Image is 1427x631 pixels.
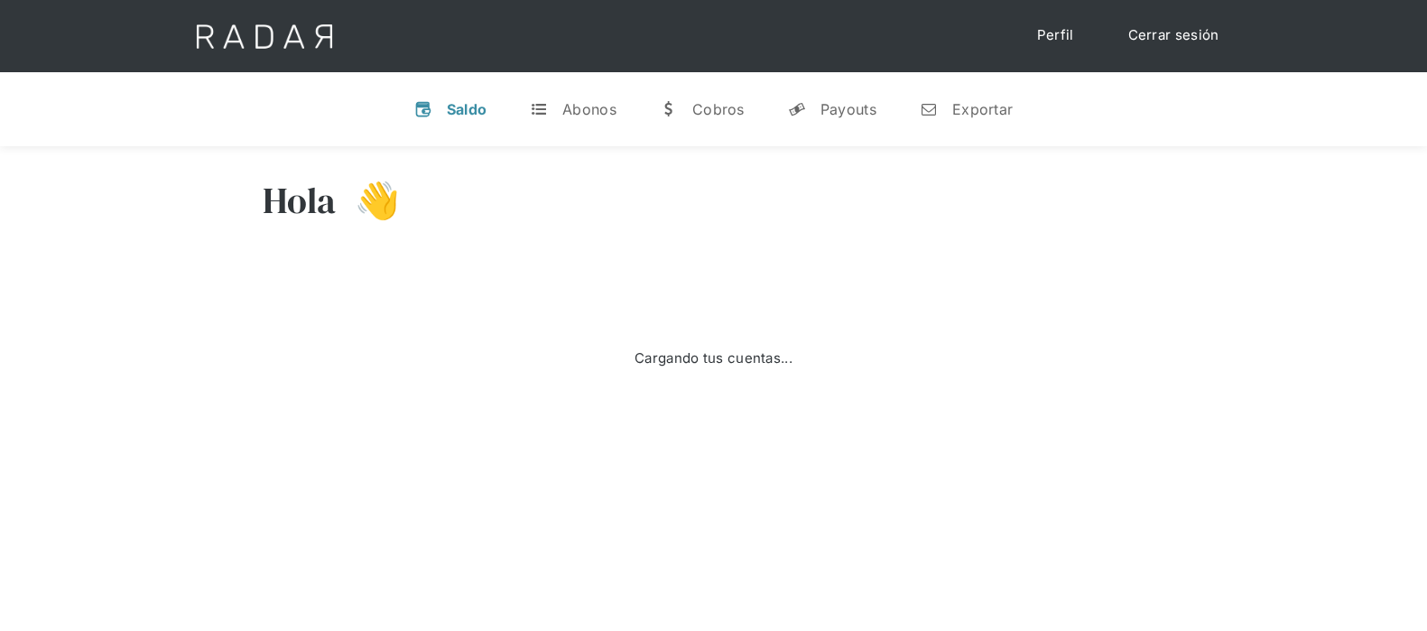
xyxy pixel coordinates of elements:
div: Exportar [952,100,1013,118]
div: w [660,100,678,118]
div: y [788,100,806,118]
a: Perfil [1019,18,1092,53]
div: Payouts [820,100,876,118]
div: Saldo [447,100,487,118]
div: Abonos [562,100,616,118]
div: t [530,100,548,118]
h3: 👋 [337,178,400,223]
h3: Hola [263,178,337,223]
div: v [414,100,432,118]
div: Cobros [692,100,745,118]
div: Cargando tus cuentas... [635,348,792,369]
a: Cerrar sesión [1110,18,1237,53]
div: n [920,100,938,118]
